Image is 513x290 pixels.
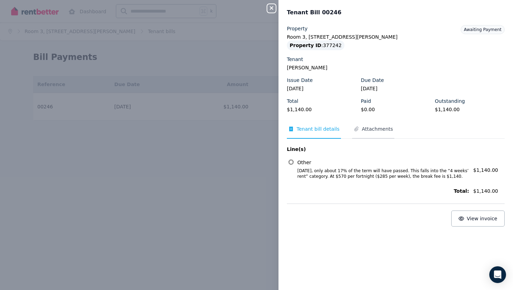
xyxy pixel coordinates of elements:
[287,98,298,105] label: Total
[287,125,505,139] nav: Tabs
[289,168,469,179] span: [DATE], only about 17% of the term will have passed. This falls into the “4 weeks’ rent” category...
[287,25,307,32] label: Property
[287,188,469,194] span: Total:
[467,216,498,221] span: View invoice
[287,85,357,92] legend: [DATE]
[287,64,505,71] legend: [PERSON_NAME]
[361,85,431,92] legend: [DATE]
[297,159,311,166] span: Other
[362,125,393,132] span: Attachments
[361,77,384,84] label: Due Date
[473,167,498,173] span: $1,140.00
[287,106,357,113] legend: $1,140.00
[435,98,465,105] label: Outstanding
[451,211,505,227] button: View invoice
[287,146,469,153] span: Line(s)
[361,106,431,113] legend: $0.00
[287,56,303,63] label: Tenant
[287,40,344,50] div: : 377242
[435,106,505,113] legend: $1,140.00
[287,8,341,17] span: Tenant Bill 00246
[290,42,321,49] span: Property ID
[489,266,506,283] div: Open Intercom Messenger
[464,27,501,32] span: Awaiting Payment
[287,77,313,84] label: Issue Date
[287,33,505,40] legend: Room 3, [STREET_ADDRESS][PERSON_NAME]
[297,125,340,132] span: Tenant bill details
[473,188,505,194] span: $1,140.00
[361,98,371,105] label: Paid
